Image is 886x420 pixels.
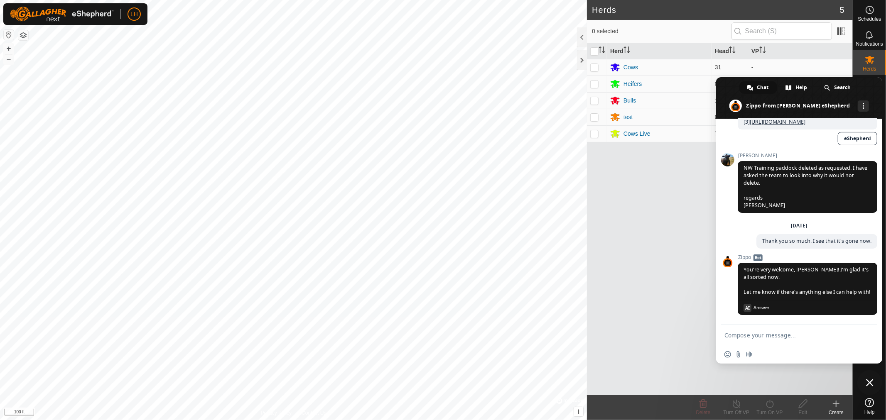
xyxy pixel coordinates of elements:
[724,351,731,358] span: Insert an emoji
[729,48,736,54] p-sorticon: Activate to sort
[748,43,853,59] th: VP
[607,43,712,59] th: Herd
[791,223,807,228] div: [DATE]
[731,22,832,40] input: Search (S)
[748,76,853,92] td: -
[724,332,856,339] textarea: Compose your message...
[574,407,583,416] button: i
[261,409,292,417] a: Privacy Policy
[599,48,605,54] p-sorticon: Activate to sort
[864,410,875,415] span: Help
[748,59,853,76] td: -
[856,42,883,46] span: Notifications
[715,130,718,137] span: 7
[623,129,650,138] div: Cows Live
[753,254,763,261] span: Bot
[623,80,642,88] div: Heifers
[817,81,859,94] div: Search
[744,304,751,312] span: AI
[715,97,718,104] span: 1
[753,304,871,311] span: Answer
[858,100,869,112] div: More channels
[623,48,630,54] p-sorticon: Activate to sort
[302,409,326,417] a: Contact Us
[720,409,753,416] div: Turn Off VP
[820,409,853,416] div: Create
[858,17,881,22] span: Schedules
[712,43,748,59] th: Head
[10,7,114,22] img: Gallagher Logo
[738,254,877,260] span: Zippo
[4,44,14,54] button: +
[750,118,805,125] a: [URL][DOMAIN_NAME]
[753,409,786,416] div: Turn On VP
[696,410,711,415] span: Delete
[778,81,816,94] div: Help
[744,266,870,295] span: You're very welcome, [PERSON_NAME]! I'm glad it's all sorted now. Let me know if there's anything...
[786,409,820,416] div: Edit
[738,153,877,159] span: [PERSON_NAME]
[834,81,851,94] span: Search
[838,132,877,145] a: eShepherd
[715,64,722,71] span: 31
[715,81,718,87] span: 0
[863,66,876,71] span: Herds
[746,351,753,358] span: Audio message
[623,113,633,122] div: test
[715,114,718,120] span: 0
[130,10,138,19] span: LH
[4,30,14,40] button: Reset Map
[796,81,807,94] span: Help
[623,63,638,72] div: Cows
[18,30,28,40] button: Map Layers
[739,81,777,94] div: Chat
[857,370,882,395] div: Close chat
[592,5,840,15] h2: Herds
[757,81,769,94] span: Chat
[623,96,636,105] div: Bulls
[853,395,886,418] a: Help
[735,351,742,358] span: Send a file
[592,27,731,36] span: 0 selected
[4,54,14,64] button: –
[744,164,867,209] span: NW Training paddock deleted as requested. I have asked the team to look into why it would not del...
[578,408,579,415] span: i
[840,4,844,16] span: 5
[762,237,871,244] span: Thank you so much. I see that it's gone now.
[759,48,766,54] p-sorticon: Activate to sort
